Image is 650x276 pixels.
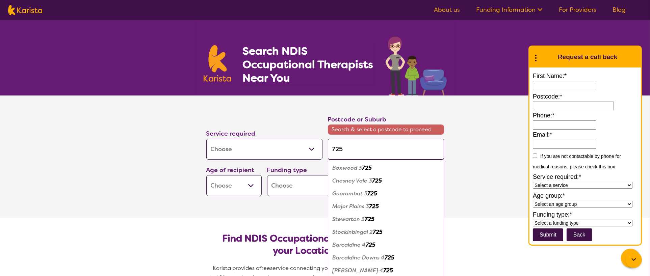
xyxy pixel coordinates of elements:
em: 725 [372,177,382,184]
em: 725 [368,190,378,197]
img: occupational-therapy [386,36,447,95]
h1: Search NDIS Occupational Therapists Near You [242,44,374,85]
label: Phone:* [533,110,638,120]
em: 725 [385,254,395,261]
label: Postcode:* [533,91,638,102]
div: Barcaldine 4725 [331,239,441,251]
em: Goorambat 3 [333,190,368,197]
a: About us [434,6,460,14]
em: Major Plains 3 [333,203,369,210]
em: 725 [365,216,375,223]
div: Major Plains 3725 [331,200,441,213]
label: Age of recipient [206,166,255,174]
label: Email:* [533,130,638,140]
em: Barcaldine Downs 4 [333,254,385,261]
input: Enter a 4-digit postcode [533,102,614,111]
label: Service required [206,130,256,138]
input: Type [328,139,444,160]
em: Boxwood 3 [333,164,362,171]
a: For Providers [559,6,596,14]
em: 725 [362,164,372,171]
em: Stockinbingal 2 [333,228,373,236]
a: Blog [613,6,626,14]
em: Barcaldine 4 [333,241,366,248]
div: Goorambat 3725 [331,187,441,200]
label: Service required:* [533,172,638,182]
label: Funding type:* [533,210,638,220]
label: First Name:* [533,71,638,81]
em: 725 [366,241,376,248]
div: Stockinbingal 2725 [331,226,441,239]
label: Funding type [267,166,307,174]
div: Barcaldine Downs 4725 [331,251,441,264]
button: Back [567,228,592,241]
button: Channel Menu [621,249,640,268]
img: Karista logo [204,45,231,82]
div: Stewarton 3725 [331,213,441,226]
em: 725 [384,267,393,274]
a: Funding Information [476,6,543,14]
h2: Find NDIS Occupational Therapists based on your Location & Needs [212,232,439,257]
img: Karista [540,50,554,64]
div: Boxwood 3725 [331,162,441,174]
span: Search & select a postcode to proceed [328,125,444,135]
em: Stewarton 3 [333,216,365,223]
h1: Request a call back [558,52,617,62]
label: Age group:* [533,191,638,201]
em: Chesney Vale 3 [333,177,372,184]
em: 725 [373,228,383,236]
span: free [260,265,270,272]
img: Karista logo [8,5,42,15]
label: Postcode or Suburb [328,115,387,123]
span: Karista provides a [213,265,260,272]
label: If you are not contactable by phone for medical reasons, please check this box [533,154,621,169]
em: 725 [369,203,379,210]
div: Chesney Vale 3725 [331,174,441,187]
input: Submit [533,228,563,241]
em: [PERSON_NAME] 4 [333,267,384,274]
